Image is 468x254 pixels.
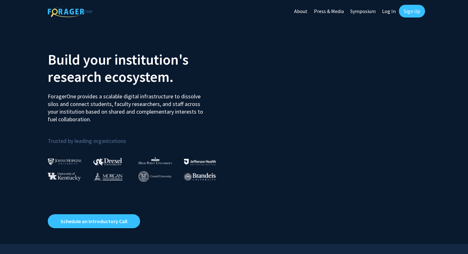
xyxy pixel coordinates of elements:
[93,172,123,180] img: Morgan State University
[184,159,216,165] img: Thomas Jefferson University
[48,88,208,123] p: ForagerOne provides a scalable digital infrastructure to dissolve silos and connect students, fac...
[48,214,140,228] a: Opens in a new tab
[138,157,172,164] img: High Point University
[399,5,425,18] a: Sign Up
[48,172,81,181] img: University of Kentucky
[138,171,172,182] img: Cornell University
[48,51,229,85] h2: Build your institution's research ecosystem.
[48,6,92,17] img: ForagerOne Logo
[93,158,122,165] img: Drexel University
[184,173,216,181] img: Brandeis University
[48,128,229,146] p: Trusted by leading organizations
[48,158,82,165] img: Johns Hopkins University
